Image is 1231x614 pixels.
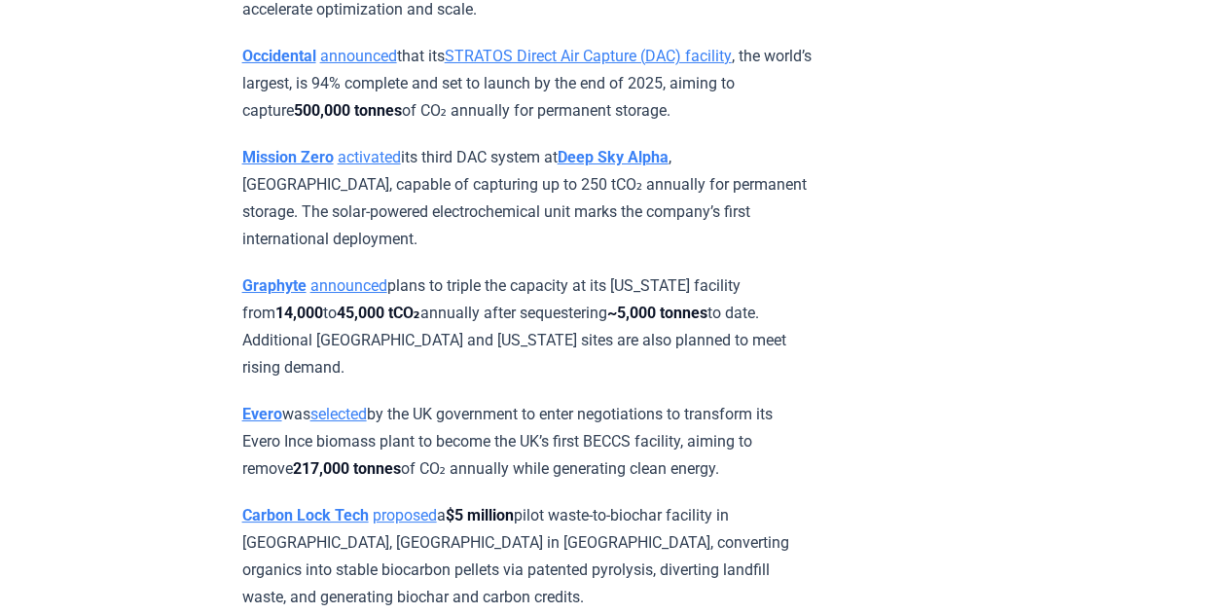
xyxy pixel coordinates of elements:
[607,304,707,322] strong: ~5,000 tonnes
[446,506,514,524] strong: $5 million
[242,502,812,611] p: a pilot waste-to-biochar facility in [GEOGRAPHIC_DATA], [GEOGRAPHIC_DATA] in [GEOGRAPHIC_DATA], c...
[242,506,369,524] a: Carbon Lock Tech
[242,144,812,253] p: its third DAC system at , [GEOGRAPHIC_DATA], capable of capturing up to 250 tCO₂ annually for per...
[558,148,669,166] a: Deep Sky Alpha
[373,506,437,524] a: proposed
[242,272,812,381] p: plans to triple the capacity at its [US_STATE] facility from to annually after sequestering to da...
[242,43,812,125] p: that its , the world’s largest, is 94% complete and set to launch by the end of 2025, aiming to c...
[275,304,323,322] strong: 14,000
[242,47,316,65] a: Occidental
[445,47,732,65] a: STRATOS Direct Air Capture (DAC) facility
[310,276,387,295] a: announced
[320,47,397,65] a: announced
[242,276,307,295] a: Graphyte
[337,304,420,322] strong: 45,000 tCO₂
[294,101,402,120] strong: 500,000 tonnes
[242,148,334,166] a: Mission Zero
[310,405,367,423] a: selected
[242,401,812,483] p: was by the UK government to enter negotiations to transform its Evero Ince biomass plant to becom...
[293,459,401,478] strong: 217,000 tonnes
[242,405,282,423] a: Evero
[338,148,401,166] a: activated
